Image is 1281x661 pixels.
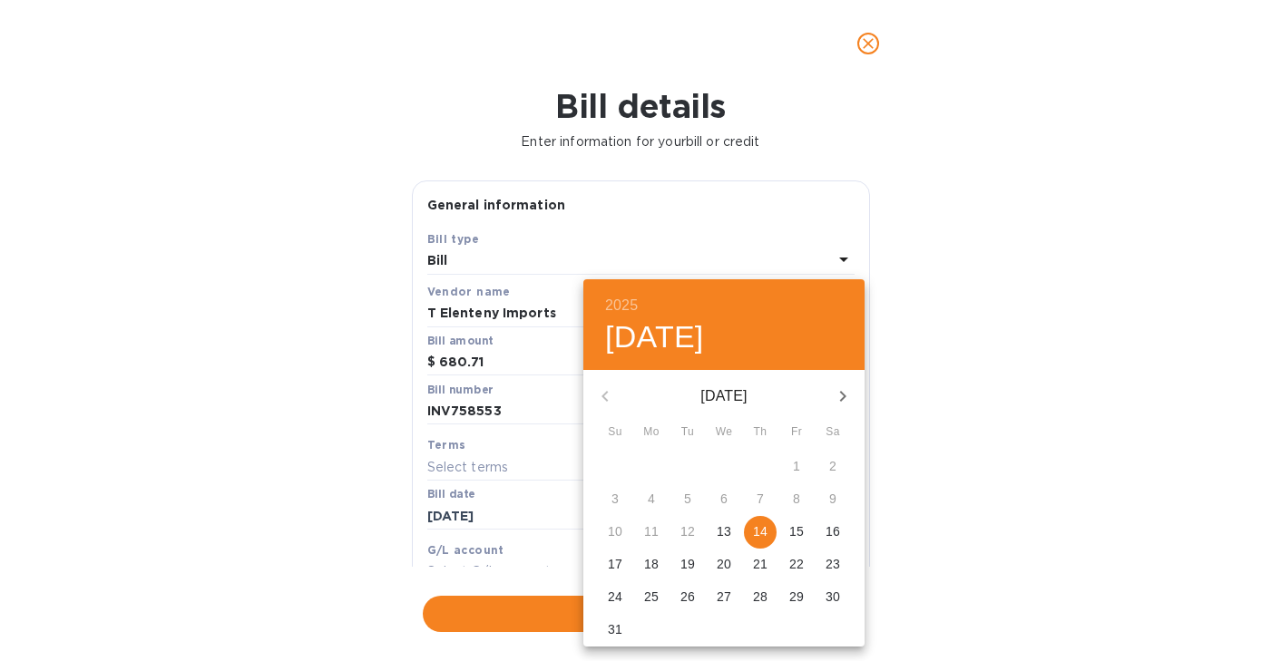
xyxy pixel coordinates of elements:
[780,549,813,581] button: 22
[817,549,849,581] button: 23
[644,555,659,573] p: 18
[826,588,840,606] p: 30
[753,588,768,606] p: 28
[744,549,777,581] button: 21
[817,423,849,442] span: Sa
[708,423,740,442] span: We
[753,522,768,540] p: 14
[817,581,849,614] button: 30
[680,588,695,606] p: 26
[680,555,695,573] p: 19
[635,423,668,442] span: Mo
[608,555,622,573] p: 17
[671,423,704,442] span: Tu
[744,516,777,549] button: 14
[780,516,813,549] button: 15
[627,385,821,407] p: [DATE]
[605,293,638,318] button: 2025
[717,555,731,573] p: 20
[780,423,813,442] span: Fr
[605,318,704,356] button: [DATE]
[826,522,840,540] p: 16
[671,581,704,614] button: 26
[644,588,659,606] p: 25
[717,588,731,606] p: 27
[780,581,813,614] button: 29
[708,549,740,581] button: 20
[826,555,840,573] p: 23
[671,549,704,581] button: 19
[789,555,804,573] p: 22
[599,614,631,646] button: 31
[599,549,631,581] button: 17
[635,581,668,614] button: 25
[708,581,740,614] button: 27
[599,423,631,442] span: Su
[744,581,777,614] button: 28
[717,522,731,540] p: 13
[817,516,849,549] button: 16
[608,620,622,638] p: 31
[789,588,804,606] p: 29
[744,423,777,442] span: Th
[635,549,668,581] button: 18
[599,581,631,614] button: 24
[708,516,740,549] button: 13
[608,588,622,606] p: 24
[753,555,768,573] p: 21
[789,522,804,540] p: 15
